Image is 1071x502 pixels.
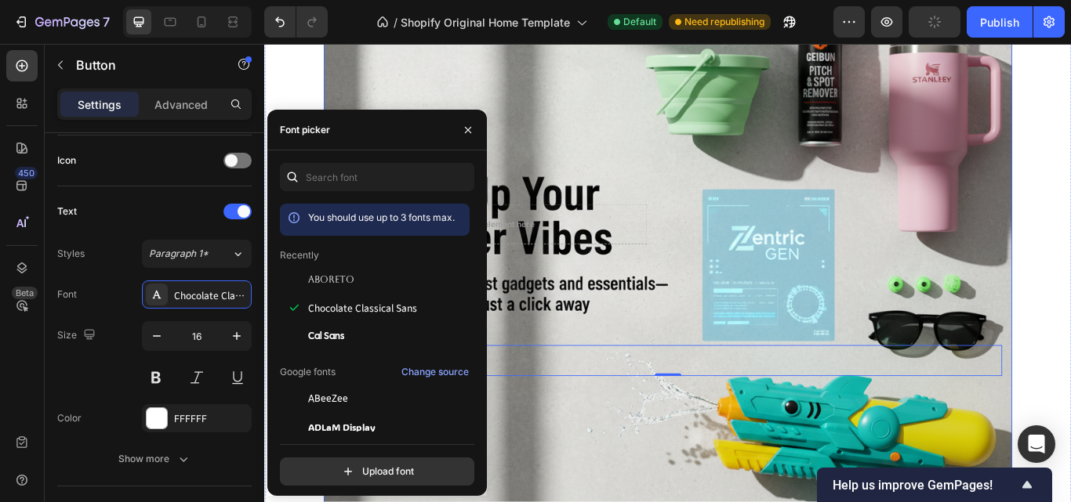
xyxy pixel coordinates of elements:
[1018,425,1055,463] div: Open Intercom Messenger
[12,287,38,299] div: Beta
[308,329,344,343] span: Cal Sans
[57,247,85,261] div: Styles
[308,392,348,406] span: ABeeZee
[15,167,38,179] div: 450
[76,56,209,74] p: Button
[6,6,117,38] button: 7
[308,211,455,223] span: You should use up to 3 fonts max.
[280,248,319,262] p: Recently
[174,412,248,426] div: FFFFFF
[174,288,248,302] div: Chocolate Classical Sans
[340,464,414,479] div: Upload font
[684,15,764,29] span: Need republishing
[401,365,469,379] div: Change source
[401,363,470,381] button: Change source
[118,451,191,467] div: Show more
[57,287,77,302] div: Font
[264,44,1071,502] iframe: Design area
[280,365,336,379] p: Google fonts
[623,15,656,29] span: Default
[833,475,1037,494] button: Show survey - Help us improve GemPages!
[103,13,110,31] p: 7
[149,247,209,261] span: Paragraph 1*
[264,6,328,38] div: Undo/Redo
[280,163,474,191] input: Search font
[394,14,398,31] span: /
[280,123,330,137] div: Font picker
[142,240,252,268] button: Paragraph 1*
[308,301,417,315] span: Chocolate Classical Sans
[57,325,99,346] div: Size
[833,478,1018,493] span: Help us improve GemPages!
[308,273,354,287] span: Aboreto
[401,14,570,31] span: Shopify Original Home Template
[57,411,82,425] div: Color
[57,153,76,168] div: Icon
[57,445,252,473] button: Show more
[78,96,122,113] p: Settings
[154,96,208,113] p: Advanced
[57,204,77,218] div: Text
[967,6,1033,38] button: Publish
[980,14,1019,31] div: Publish
[308,420,376,434] span: ADLaM Display
[280,457,474,486] button: Upload font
